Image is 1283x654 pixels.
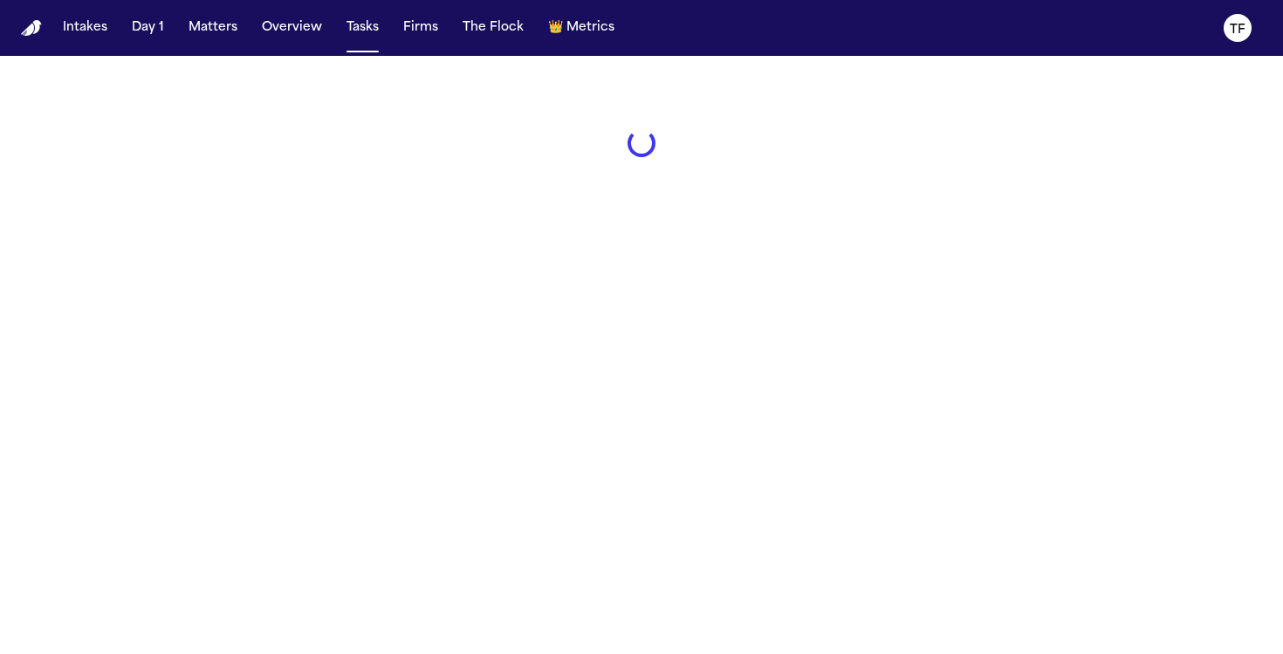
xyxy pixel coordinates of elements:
[21,20,42,37] a: Home
[456,12,531,44] button: The Flock
[21,20,42,37] img: Finch Logo
[340,12,386,44] button: Tasks
[255,12,329,44] button: Overview
[182,12,244,44] button: Matters
[541,12,621,44] button: crownMetrics
[396,12,445,44] button: Firms
[56,12,114,44] button: Intakes
[125,12,171,44] button: Day 1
